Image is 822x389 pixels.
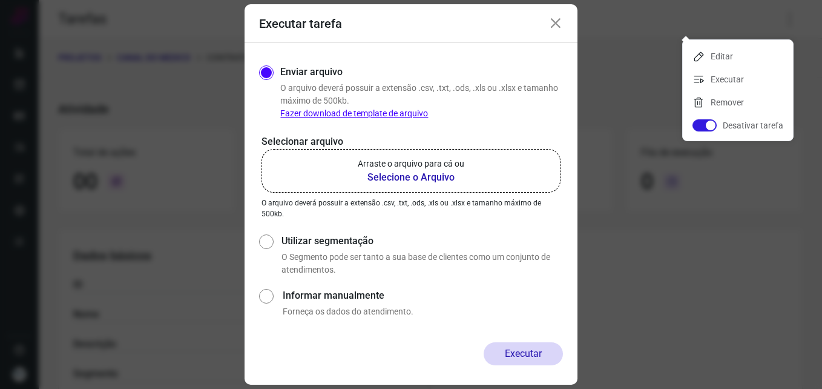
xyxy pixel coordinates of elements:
li: Editar [683,47,793,66]
button: Executar [484,342,563,365]
h3: Executar tarefa [259,16,342,31]
p: O arquivo deverá possuir a extensão .csv, .txt, .ods, .xls ou .xlsx e tamanho máximo de 500kb. [261,198,561,219]
p: O arquivo deverá possuir a extensão .csv, .txt, .ods, .xls ou .xlsx e tamanho máximo de 500kb. [280,82,563,120]
p: O Segmento pode ser tanto a sua base de clientes como um conjunto de atendimentos. [281,251,563,276]
p: Forneça os dados do atendimento. [283,305,563,318]
p: Selecionar arquivo [261,135,561,149]
p: Arraste o arquivo para cá ou [358,158,464,170]
label: Informar manualmente [283,288,563,303]
b: Selecione o Arquivo [358,170,464,185]
label: Utilizar segmentação [281,234,563,248]
li: Executar [683,70,793,89]
li: Remover [683,93,793,112]
label: Enviar arquivo [280,65,343,79]
li: Desativar tarefa [683,116,793,135]
a: Fazer download de template de arquivo [280,108,428,118]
